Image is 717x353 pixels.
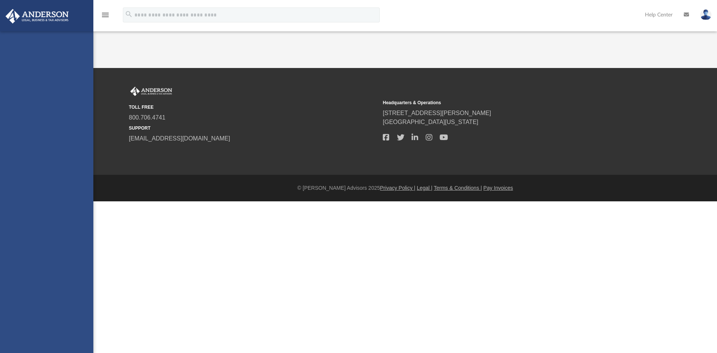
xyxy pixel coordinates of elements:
img: Anderson Advisors Platinum Portal [129,87,174,96]
a: menu [101,14,110,19]
a: [GEOGRAPHIC_DATA][US_STATE] [383,119,478,125]
a: Legal | [417,185,432,191]
a: Privacy Policy | [380,185,416,191]
small: SUPPORT [129,125,378,131]
a: Pay Invoices [483,185,513,191]
a: Terms & Conditions | [434,185,482,191]
small: TOLL FREE [129,104,378,111]
a: [EMAIL_ADDRESS][DOMAIN_NAME] [129,135,230,142]
div: © [PERSON_NAME] Advisors 2025 [93,184,717,192]
img: Anderson Advisors Platinum Portal [3,9,71,24]
i: menu [101,10,110,19]
a: [STREET_ADDRESS][PERSON_NAME] [383,110,491,116]
i: search [125,10,133,18]
small: Headquarters & Operations [383,99,631,106]
a: 800.706.4741 [129,114,165,121]
img: User Pic [700,9,711,20]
